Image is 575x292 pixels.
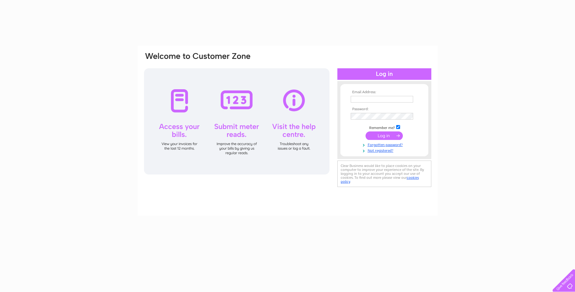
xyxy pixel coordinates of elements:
[337,161,431,187] div: Clear Business would like to place cookies on your computer to improve your experience of the sit...
[341,175,419,184] a: cookies policy
[349,90,420,94] th: Email Address:
[366,131,403,140] input: Submit
[349,124,420,130] td: Remember me?
[351,141,420,147] a: Forgotten password?
[349,107,420,111] th: Password:
[351,147,420,153] a: Not registered?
